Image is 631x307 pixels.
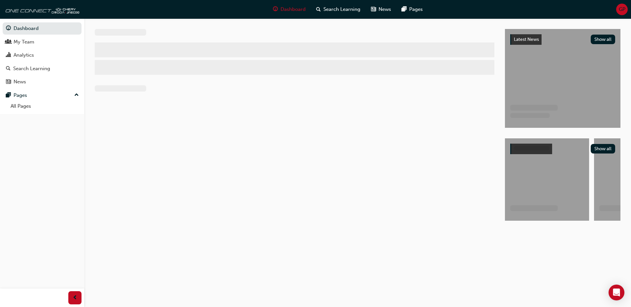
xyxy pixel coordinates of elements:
[402,5,407,14] span: pages-icon
[73,294,78,302] span: prev-icon
[3,22,82,35] a: Dashboard
[74,91,79,99] span: up-icon
[3,3,79,16] img: oneconnect
[371,5,376,14] span: news-icon
[3,89,82,101] button: Pages
[3,21,82,89] button: DashboardMy TeamAnalyticsSearch LearningNews
[6,66,11,72] span: search-icon
[14,51,34,59] div: Analytics
[616,4,628,15] button: GP
[3,36,82,48] a: My Team
[510,144,615,154] a: Show all
[6,93,11,98] span: pages-icon
[316,5,321,14] span: search-icon
[6,79,11,85] span: news-icon
[6,52,11,58] span: chart-icon
[13,65,50,72] div: Search Learning
[379,6,391,13] span: News
[273,5,278,14] span: guage-icon
[6,39,11,45] span: people-icon
[396,3,428,16] a: pages-iconPages
[6,26,11,32] span: guage-icon
[268,3,311,16] a: guage-iconDashboard
[510,34,615,45] a: Latest NewsShow all
[3,76,82,88] a: News
[514,37,539,42] span: Latest News
[8,101,82,111] a: All Pages
[3,49,82,61] a: Analytics
[591,144,615,153] button: Show all
[591,35,615,44] button: Show all
[311,3,366,16] a: search-iconSearch Learning
[14,38,34,46] div: My Team
[14,92,27,99] div: Pages
[323,6,360,13] span: Search Learning
[14,78,26,86] div: News
[281,6,306,13] span: Dashboard
[619,6,625,13] span: GP
[609,285,624,300] div: Open Intercom Messenger
[409,6,423,13] span: Pages
[366,3,396,16] a: news-iconNews
[3,63,82,75] a: Search Learning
